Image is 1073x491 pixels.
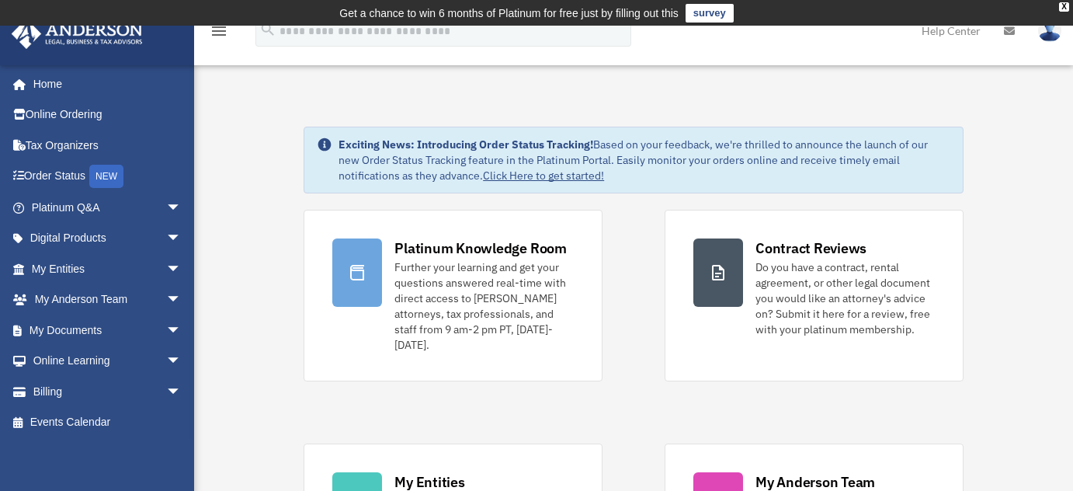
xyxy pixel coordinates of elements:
[166,223,197,255] span: arrow_drop_down
[1059,2,1069,12] div: close
[210,22,228,40] i: menu
[11,407,205,438] a: Events Calendar
[686,4,734,23] a: survey
[210,27,228,40] a: menu
[166,284,197,316] span: arrow_drop_down
[304,210,602,381] a: Platinum Knowledge Room Further your learning and get your questions answered real-time with dire...
[665,210,964,381] a: Contract Reviews Do you have a contract, rental agreement, or other legal document you would like...
[11,192,205,223] a: Platinum Q&Aarrow_drop_down
[11,99,205,131] a: Online Ordering
[755,239,866,258] div: Contract Reviews
[755,259,935,337] div: Do you have a contract, rental agreement, or other legal document you would like an attorney's ad...
[11,68,197,99] a: Home
[339,4,679,23] div: Get a chance to win 6 months of Platinum for free just by filling out this
[394,259,574,353] div: Further your learning and get your questions answered real-time with direct access to [PERSON_NAM...
[11,130,205,161] a: Tax Organizers
[11,223,205,254] a: Digital Productsarrow_drop_down
[1038,19,1061,42] img: User Pic
[11,346,205,377] a: Online Learningarrow_drop_down
[11,253,205,284] a: My Entitiesarrow_drop_down
[11,284,205,315] a: My Anderson Teamarrow_drop_down
[11,376,205,407] a: Billingarrow_drop_down
[339,137,950,183] div: Based on your feedback, we're thrilled to announce the launch of our new Order Status Tracking fe...
[394,239,567,258] div: Platinum Knowledge Room
[7,19,148,49] img: Anderson Advisors Platinum Portal
[89,165,123,188] div: NEW
[166,192,197,224] span: arrow_drop_down
[166,376,197,408] span: arrow_drop_down
[11,315,205,346] a: My Documentsarrow_drop_down
[483,169,604,183] a: Click Here to get started!
[11,161,205,193] a: Order StatusNEW
[166,253,197,285] span: arrow_drop_down
[166,346,197,378] span: arrow_drop_down
[259,21,276,38] i: search
[166,315,197,346] span: arrow_drop_down
[339,138,593,151] strong: Exciting News: Introducing Order Status Tracking!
